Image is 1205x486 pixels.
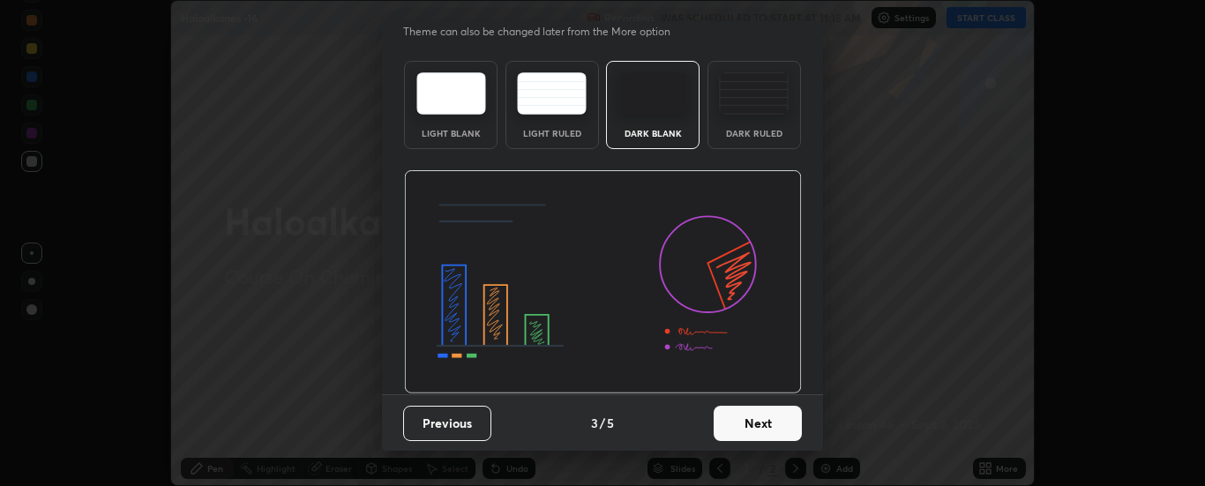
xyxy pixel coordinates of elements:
img: lightTheme.e5ed3b09.svg [416,72,486,115]
img: lightRuledTheme.5fabf969.svg [517,72,587,115]
div: Dark Ruled [719,129,790,138]
button: Previous [403,406,491,441]
p: Theme can also be changed later from the More option [403,24,689,40]
div: Dark Blank [617,129,688,138]
div: Light Blank [415,129,486,138]
img: darkTheme.f0cc69e5.svg [618,72,688,115]
h4: / [600,414,605,432]
img: darkThemeBanner.d06ce4a2.svg [404,170,802,394]
div: Light Ruled [517,129,588,138]
button: Next [714,406,802,441]
img: darkRuledTheme.de295e13.svg [719,72,789,115]
h4: 3 [591,414,598,432]
h4: 5 [607,414,614,432]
